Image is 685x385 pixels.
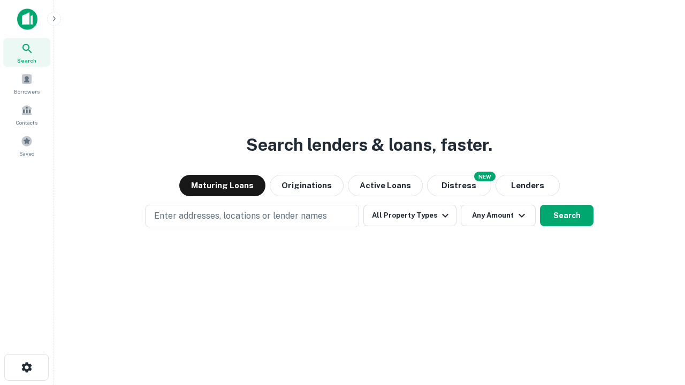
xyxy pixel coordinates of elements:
[246,132,492,158] h3: Search lenders & loans, faster.
[461,205,536,226] button: Any Amount
[348,175,423,196] button: Active Loans
[16,118,37,127] span: Contacts
[3,100,50,129] a: Contacts
[427,175,491,196] button: Search distressed loans with lien and other non-mortgage details.
[3,69,50,98] a: Borrowers
[17,9,37,30] img: capitalize-icon.png
[496,175,560,196] button: Lenders
[17,56,36,65] span: Search
[363,205,456,226] button: All Property Types
[19,149,35,158] span: Saved
[14,87,40,96] span: Borrowers
[474,172,496,181] div: NEW
[3,38,50,67] a: Search
[145,205,359,227] button: Enter addresses, locations or lender names
[270,175,344,196] button: Originations
[540,205,593,226] button: Search
[3,131,50,160] a: Saved
[179,175,265,196] button: Maturing Loans
[631,299,685,351] iframe: Chat Widget
[154,210,327,222] p: Enter addresses, locations or lender names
